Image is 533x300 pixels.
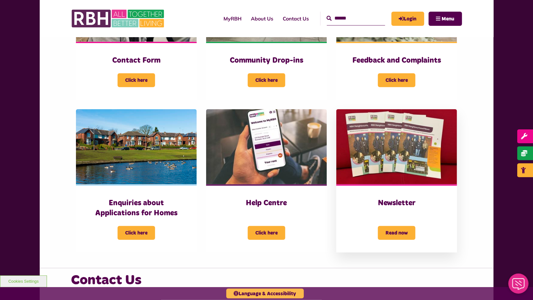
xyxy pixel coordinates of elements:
[248,73,285,87] span: Click here
[71,6,166,31] img: RBH
[505,272,533,300] iframe: Netcall Web Assistant for live chat
[391,12,424,26] a: MyRBH
[278,10,314,27] a: Contact Us
[118,73,155,87] span: Click here
[219,198,314,208] h3: Help Centre
[378,73,415,87] span: Click here
[226,289,304,298] button: Language & Accessibility
[71,271,462,289] h3: Contact Us
[248,226,285,240] span: Click here
[118,226,155,240] span: Click here
[89,198,184,218] h3: Enquiries about Applications for Homes
[336,109,457,185] img: RBH Newsletter Copies
[429,12,462,26] button: Navigation
[378,226,415,240] span: Read now
[336,109,457,252] a: Newsletter Read now
[219,10,246,27] a: MyRBH
[442,16,455,21] span: Menu
[76,109,197,252] a: Enquiries about Applications for Homes Click here
[89,56,184,65] h3: Contact Form
[349,198,444,208] h3: Newsletter
[349,56,444,65] h3: Feedback and Complaints
[327,12,385,25] input: Search
[246,10,278,27] a: About Us
[206,109,327,185] img: Myrbh Man Wth Mobile Correct
[206,109,327,252] a: Help Centre Click here
[219,56,314,65] h3: Community Drop-ins
[76,109,197,185] img: Dewhirst Rd 03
